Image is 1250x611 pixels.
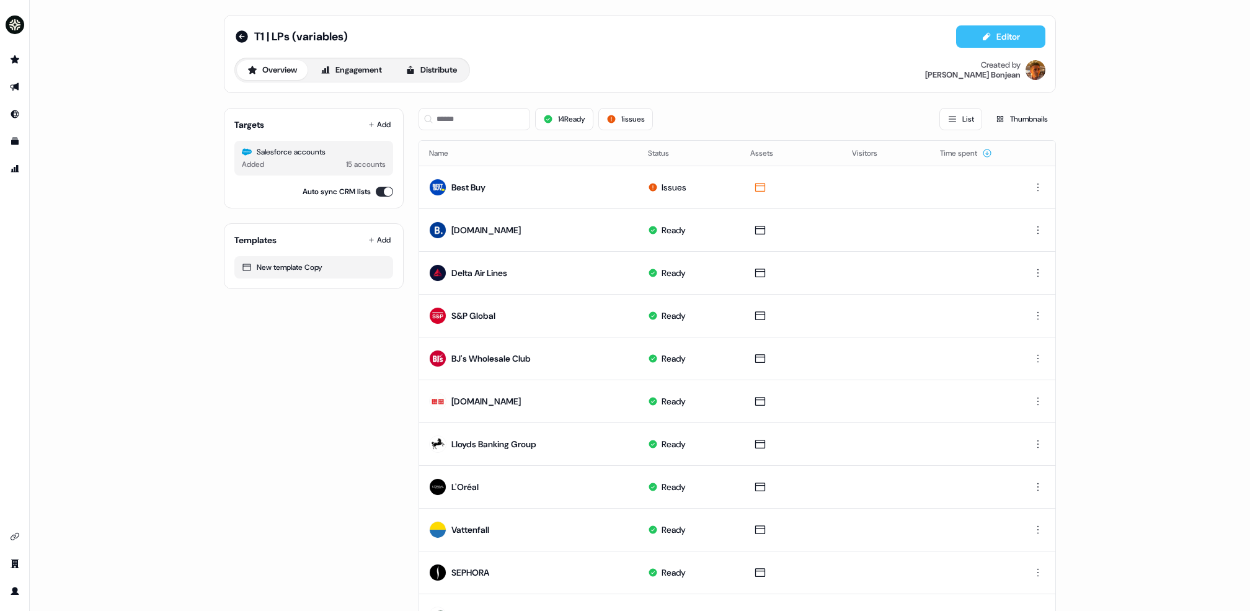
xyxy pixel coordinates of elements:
button: Thumbnails [987,108,1056,130]
div: L'Oréal [451,481,479,493]
div: Ready [662,395,686,408]
button: 14Ready [535,108,593,130]
div: Issues [662,181,686,194]
div: Ready [662,438,686,450]
img: Vincent [1026,60,1045,80]
div: Salesforce accounts [242,146,386,158]
div: Vattenfall [451,524,489,536]
div: Templates [234,234,277,246]
div: Ready [662,524,686,536]
button: Add [366,231,393,249]
button: Overview [237,60,308,80]
div: Ready [662,566,686,579]
div: Targets [234,118,264,131]
div: S&P Global [451,310,495,322]
a: Editor [956,32,1045,45]
a: Go to prospects [5,50,25,69]
div: Created by [981,60,1021,70]
a: Go to Inbound [5,104,25,124]
button: Editor [956,25,1045,48]
div: [DOMAIN_NAME] [451,224,521,236]
div: Ready [662,224,686,236]
div: Lloyds Banking Group [451,438,536,450]
div: New template Copy [242,261,386,274]
button: Add [366,116,393,133]
button: List [939,108,982,130]
a: Go to profile [5,581,25,601]
div: 15 accounts [346,158,386,171]
div: Delta Air Lines [451,267,507,279]
div: Ready [662,481,686,493]
button: Time spent [940,142,992,164]
button: Visitors [852,142,892,164]
div: [DOMAIN_NAME] [451,395,521,408]
a: Go to attribution [5,159,25,179]
div: [PERSON_NAME] Bonjean [925,70,1021,80]
div: BJ's Wholesale Club [451,352,531,365]
div: Best Buy [451,181,485,194]
a: Go to integrations [5,527,25,546]
th: Assets [740,141,843,166]
button: Engagement [310,60,392,80]
div: Ready [662,310,686,322]
button: Name [429,142,463,164]
button: Distribute [395,60,468,80]
a: Go to outbound experience [5,77,25,97]
div: Ready [662,267,686,279]
label: Auto sync CRM lists [303,185,371,198]
button: Status [648,142,684,164]
div: Added [242,158,264,171]
span: T1 | LPs (variables) [254,29,348,44]
button: 1issues [598,108,653,130]
div: Ready [662,352,686,365]
div: SEPHORA [451,566,489,579]
a: Go to team [5,554,25,574]
a: Go to templates [5,132,25,151]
